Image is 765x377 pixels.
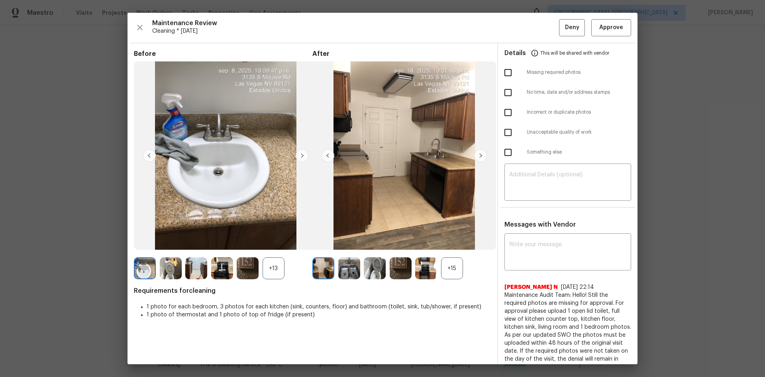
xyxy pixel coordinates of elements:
[498,103,637,122] div: Incorrect or duplicate photos
[152,27,559,35] span: Cleaning * [DATE]
[152,19,559,27] span: Maintenance Review
[134,287,491,295] span: Requirements for cleaning
[527,69,631,76] span: Missing required photos
[561,284,594,290] span: [DATE] 22:14
[559,19,585,36] button: Deny
[147,311,491,319] li: 1 photo of thermostat and 1 photo of top of fridge (if present)
[504,43,526,63] span: Details
[441,257,463,279] div: +15
[474,149,487,162] img: right-chevron-button-url
[143,149,156,162] img: left-chevron-button-url
[565,23,579,33] span: Deny
[296,149,308,162] img: right-chevron-button-url
[504,283,558,291] span: [PERSON_NAME] N
[147,303,491,311] li: 1 photo for each bedroom, 3 photos for each kitchen (sink, counters, floor) and bathroom (toilet,...
[312,50,491,58] span: After
[504,221,576,228] span: Messages with Vendor
[263,257,284,279] div: +13
[527,149,631,156] span: Something else
[134,50,312,58] span: Before
[322,149,334,162] img: left-chevron-button-url
[527,109,631,116] span: Incorrect or duplicate photos
[498,63,637,83] div: Missing required photos
[498,142,637,162] div: Something else
[498,122,637,142] div: Unacceptable quality of work
[527,129,631,136] span: Unacceptable quality of work
[540,43,609,63] span: This will be shared with vendor
[591,19,631,36] button: Approve
[527,89,631,96] span: No time, date and/or address stamps
[498,83,637,103] div: No time, date and/or address stamps
[599,23,623,33] span: Approve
